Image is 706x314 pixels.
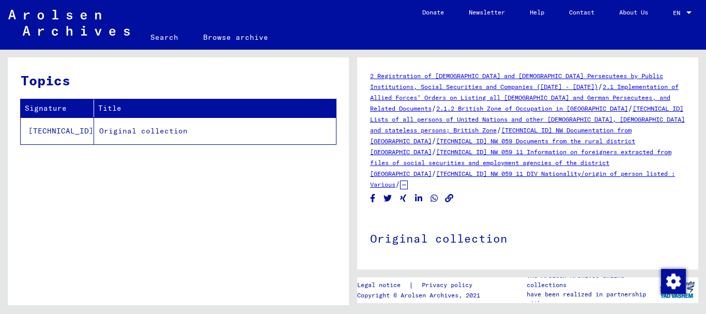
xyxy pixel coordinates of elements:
[370,83,679,112] a: 2.1 Implementation of Allied Forces’ Orders on Listing all [DEMOGRAPHIC_DATA] and German Persecut...
[370,72,663,91] a: 2 Registration of [DEMOGRAPHIC_DATA] and [DEMOGRAPHIC_DATA] Persecutees by Public Institutions, S...
[598,82,603,91] span: /
[432,136,436,145] span: /
[191,25,281,50] a: Browse archive
[413,280,485,291] a: Privacy policy
[357,280,485,291] div: |
[436,104,628,112] a: 2.1.2 British Zone of Occupation in [GEOGRAPHIC_DATA]
[382,192,393,205] button: Share on Twitter
[370,215,685,260] h1: Original collection
[497,125,501,134] span: /
[21,117,94,144] td: [TECHNICAL_ID]
[94,117,336,144] td: Original collection
[432,103,436,113] span: /
[21,70,335,91] h3: Topics
[370,170,675,188] a: [TECHNICAL_ID] NW 059 11 DIV Nationality/origin of person listed : Various
[673,9,684,17] span: EN
[8,10,130,36] img: Arolsen_neg.svg
[395,180,400,189] span: /
[357,280,409,291] a: Legal notice
[370,148,671,177] a: [TECHNICAL_ID] NW 059 11 Information on foreigners extracted from files of social securities and ...
[432,147,436,156] span: /
[658,277,697,303] img: yv_logo.png
[21,99,94,117] th: Signature
[370,137,635,156] a: [TECHNICAL_ID] NW 059 Documents from the rural district [GEOGRAPHIC_DATA]
[94,99,336,117] th: Title
[370,104,685,134] a: [TECHNICAL_ID] Lists of all persons of United Nations and other [DEMOGRAPHIC_DATA], [DEMOGRAPHIC_...
[398,192,409,205] button: Share on Xing
[357,291,485,300] p: Copyright © Arolsen Archives, 2021
[527,271,656,290] p: The Arolsen Archives online collections
[628,103,633,113] span: /
[429,192,440,205] button: Share on WhatsApp
[527,290,656,308] p: have been realized in partnership with
[432,169,436,178] span: /
[413,192,424,205] button: Share on LinkedIn
[444,192,455,205] button: Copy link
[138,25,191,50] a: Search
[661,269,686,294] img: Change consent
[367,192,378,205] button: Share on Facebook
